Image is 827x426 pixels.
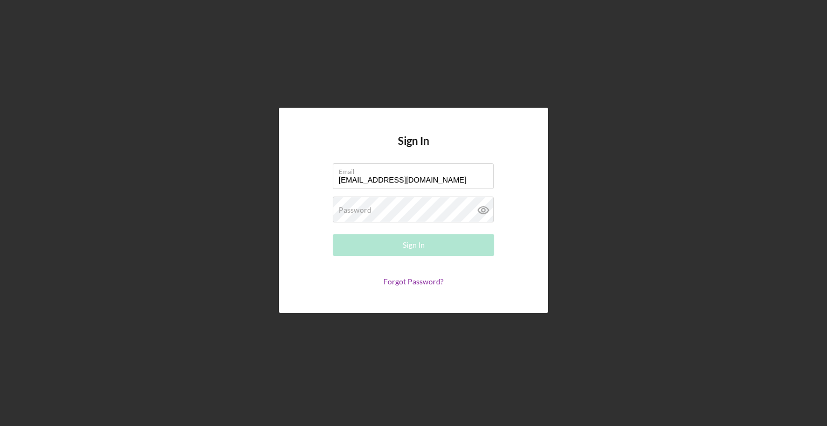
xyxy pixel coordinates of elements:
[398,135,429,163] h4: Sign In
[383,277,444,286] a: Forgot Password?
[339,164,494,176] label: Email
[339,206,372,214] label: Password
[403,234,425,256] div: Sign In
[333,234,494,256] button: Sign In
